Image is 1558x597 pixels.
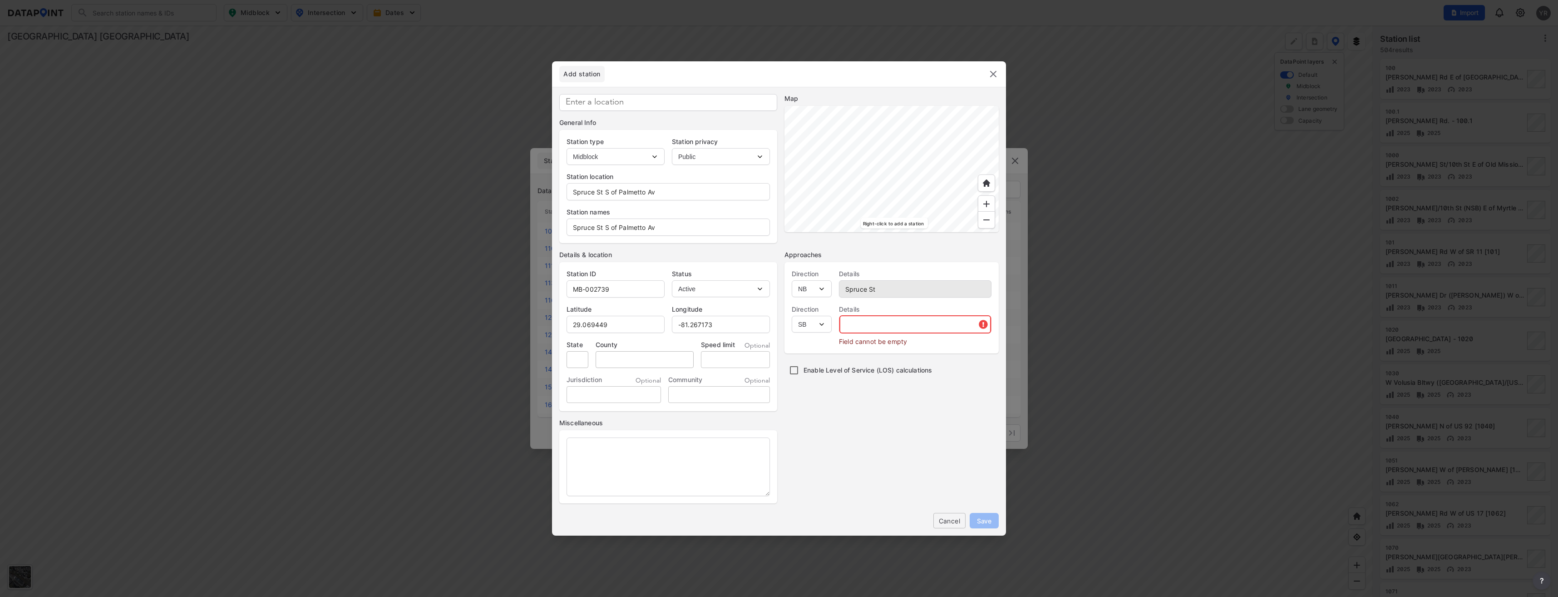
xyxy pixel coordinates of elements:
span: Optional [636,376,661,385]
label: Station names [567,208,770,217]
label: Latitude [567,305,665,314]
div: Details & location [559,250,777,259]
label: Status [672,269,770,279]
input: Enter a location [559,94,777,111]
label: Miscellaneous [559,418,777,428]
label: Speed limit [701,340,735,349]
label: Details [839,305,991,314]
label: County [596,340,694,349]
img: close.efbf2170.svg [988,69,999,80]
div: Map [784,94,999,103]
div: Enable Level of Service (LOS) calculations [784,361,1002,380]
label: Direction [792,305,832,314]
button: Cancel [933,513,966,528]
span: Optional [744,376,770,385]
label: Community [668,375,702,384]
button: more [1533,572,1551,590]
p: Field cannot be empty [839,333,991,346]
label: Details [839,269,991,279]
div: Approaches [784,250,999,259]
div: full width tabs example [559,66,605,82]
label: Jurisdiction [567,375,602,384]
span: Add station [559,70,605,79]
div: General Info [559,118,777,127]
label: Longitude [672,305,770,314]
label: Station privacy [672,137,770,146]
label: State [567,340,588,349]
label: Station ID [567,269,665,279]
span: Cancel [941,516,958,526]
span: ? [1538,575,1545,586]
label: Station type [567,137,665,146]
span: Optional [744,341,770,350]
label: Station location [567,172,770,181]
label: Direction [792,269,832,279]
